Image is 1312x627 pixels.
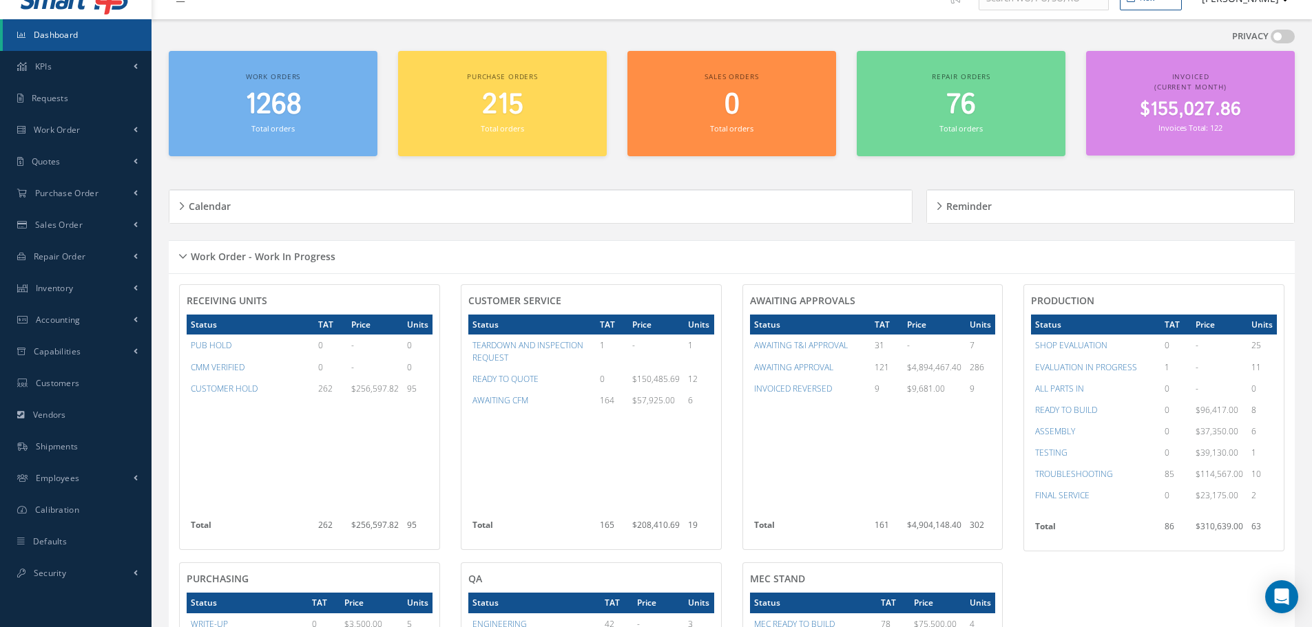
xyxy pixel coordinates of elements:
a: PUB HOLD [191,339,231,351]
span: Vendors [33,409,66,421]
span: 76 [946,85,976,125]
span: $4,894,467.40 [907,361,961,373]
a: Work orders 1268 Total orders [169,51,377,156]
h4: RECEIVING UNITS [187,295,433,307]
span: - [1196,383,1198,394]
h4: CUSTOMER SERVICE [468,295,714,307]
td: 6 [684,390,714,411]
td: 85 [1160,463,1191,485]
td: 0 [314,334,347,356]
span: $155,027.86 [1140,96,1241,123]
td: 63 [1247,516,1277,544]
h5: Calendar [185,196,231,213]
td: 262 [314,378,347,399]
span: Dashboard [34,29,79,41]
span: (Current Month) [1154,82,1227,92]
td: 9 [871,378,903,399]
div: Open Intercom Messenger [1265,580,1298,613]
span: $39,130.00 [1196,447,1238,458]
h4: QA [468,573,714,585]
td: 165 [596,515,629,542]
label: PRIVACY [1232,30,1269,43]
span: Repair Order [34,251,86,262]
td: 7 [966,334,995,356]
th: TAT [1160,315,1191,334]
a: ALL PARTS IN [1035,383,1084,394]
th: Status [187,593,308,613]
td: 31 [871,334,903,356]
td: 11 [1247,357,1277,378]
th: Units [684,315,714,334]
span: - [1196,339,1198,351]
span: Defaults [33,535,67,547]
th: Price [340,593,403,613]
td: 0 [1160,485,1191,506]
small: Invoices Total: 122 [1158,123,1222,133]
td: 0 [1160,378,1191,399]
a: EVALUATION IN PROGRESS [1035,361,1137,373]
td: 0 [403,334,433,356]
a: TROUBLESHOOTING [1035,468,1113,480]
td: 9 [966,378,995,399]
td: 0 [403,357,433,378]
td: 161 [871,515,903,542]
a: ASSEMBLY [1035,425,1075,437]
span: $256,597.82 [351,519,399,531]
th: Units [1247,315,1277,334]
h5: Work Order - Work In Progress [187,246,335,263]
h4: PURCHASING [187,573,433,585]
th: TAT [877,593,910,613]
a: TESTING [1035,447,1068,458]
span: Repair orders [932,72,990,81]
h5: Reminder [942,196,992,213]
span: - [351,361,354,373]
th: TAT [308,593,340,613]
td: 95 [403,378,433,399]
td: 0 [1160,399,1191,421]
th: Total [187,515,314,542]
td: 0 [596,368,629,390]
td: 0 [1160,442,1191,463]
span: $23,175.00 [1196,489,1238,501]
span: - [632,339,635,351]
td: 8 [1247,399,1277,421]
span: 215 [482,85,523,125]
th: TAT [314,315,347,334]
span: Quotes [32,156,61,167]
span: Sales Order [35,219,83,231]
h4: MEC STAND [750,573,996,585]
span: $114,567.00 [1196,468,1243,480]
span: 1268 [245,85,302,125]
td: 262 [314,515,347,542]
td: 1 [1247,442,1277,463]
td: 6 [1247,421,1277,442]
th: Price [628,315,684,334]
td: 302 [966,515,995,542]
h4: AWAITING APPROVALS [750,295,996,307]
td: 1 [684,334,714,368]
th: TAT [601,593,634,613]
a: Repair orders 76 Total orders [857,51,1065,156]
th: Units [403,315,433,334]
th: Units [966,315,995,334]
span: $57,925.00 [632,394,675,406]
a: CMM VERIFIED [191,361,244,373]
span: Work Order [34,124,81,136]
a: Sales orders 0 Total orders [627,51,836,156]
span: Requests [32,92,68,104]
span: - [351,339,354,351]
td: 86 [1160,516,1191,544]
small: Total orders [481,123,523,134]
td: 164 [596,390,629,411]
td: 95 [403,515,433,542]
span: $37,350.00 [1196,425,1238,437]
span: - [1196,361,1198,373]
span: $150,485.69 [632,373,680,385]
td: 2 [1247,485,1277,506]
span: Employees [36,472,80,484]
td: 0 [1160,334,1191,356]
span: Shipments [36,440,79,452]
a: Dashboard [3,19,152,51]
td: 0 [314,357,347,378]
span: $96,417.00 [1196,404,1238,416]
